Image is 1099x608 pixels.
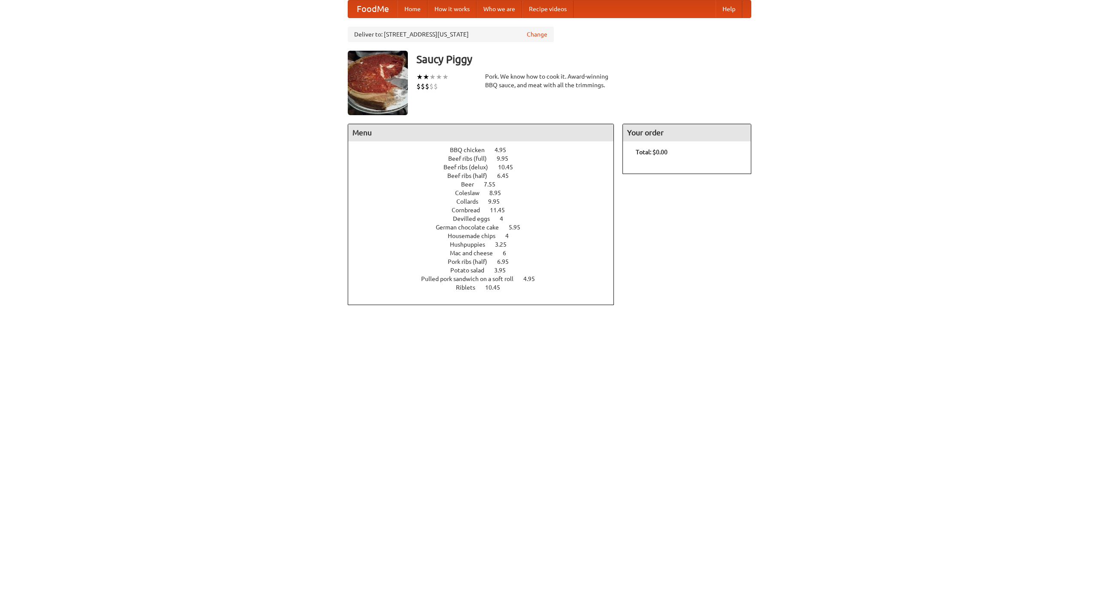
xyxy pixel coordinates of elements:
h4: Menu [348,124,613,141]
a: Who we are [477,0,522,18]
span: 6.95 [497,258,517,265]
a: Beef ribs (half) 6.45 [447,172,525,179]
li: $ [434,82,438,91]
a: Recipe videos [522,0,574,18]
span: Beef ribs (delux) [443,164,497,171]
li: ★ [416,72,423,82]
a: BBQ chicken 4.95 [450,147,522,153]
li: ★ [442,72,449,82]
span: Cornbread [452,207,489,214]
span: BBQ chicken [450,147,493,153]
span: Riblets [456,284,484,291]
span: German chocolate cake [436,224,507,231]
a: Cornbread 11.45 [452,207,521,214]
a: Beef ribs (delux) 10.45 [443,164,529,171]
li: ★ [436,72,442,82]
span: 10.45 [485,284,509,291]
span: Beer [461,181,483,188]
div: Deliver to: [STREET_ADDRESS][US_STATE] [348,27,554,42]
span: 6 [503,250,515,257]
span: 7.55 [484,181,504,188]
h3: Saucy Piggy [416,51,751,68]
span: 4 [500,215,512,222]
li: $ [416,82,421,91]
span: 10.45 [498,164,522,171]
li: $ [425,82,429,91]
span: 4.95 [495,147,515,153]
a: Riblets 10.45 [456,284,516,291]
span: 8.95 [489,189,510,196]
span: Potato salad [450,267,493,274]
span: 9.95 [497,155,517,162]
a: Beef ribs (full) 9.95 [448,155,524,162]
a: Collards 9.95 [456,198,516,205]
div: Pork. We know how to cook it. Award-winning BBQ sauce, and meat with all the trimmings. [485,72,614,89]
a: FoodMe [348,0,398,18]
span: Coleslaw [455,189,488,196]
span: 9.95 [488,198,508,205]
a: How it works [428,0,477,18]
a: Help [716,0,742,18]
a: Potato salad 3.95 [450,267,522,274]
li: $ [429,82,434,91]
span: 3.25 [495,241,515,248]
a: Coleslaw 8.95 [455,189,517,196]
span: Housemade chips [448,232,504,239]
b: Total: $0.00 [636,149,668,156]
span: 3.95 [494,267,514,274]
li: $ [421,82,425,91]
img: angular.jpg [348,51,408,115]
a: Pulled pork sandwich on a soft roll 4.95 [421,275,551,282]
h4: Your order [623,124,751,141]
span: 6.45 [497,172,517,179]
span: Collards [456,198,487,205]
span: 4.95 [523,275,543,282]
span: 4 [505,232,517,239]
a: Beer 7.55 [461,181,511,188]
a: German chocolate cake 5.95 [436,224,536,231]
span: Mac and cheese [450,250,501,257]
span: Beef ribs (full) [448,155,495,162]
a: Mac and cheese 6 [450,250,522,257]
span: Pulled pork sandwich on a soft roll [421,275,522,282]
a: Change [527,30,547,39]
span: Hushpuppies [450,241,494,248]
span: Pork ribs (half) [448,258,496,265]
a: Devilled eggs 4 [453,215,519,222]
a: Housemade chips 4 [448,232,525,239]
a: Pork ribs (half) 6.95 [448,258,525,265]
a: Hushpuppies 3.25 [450,241,522,248]
a: Home [398,0,428,18]
span: 11.45 [490,207,513,214]
li: ★ [429,72,436,82]
span: Beef ribs (half) [447,172,496,179]
li: ★ [423,72,429,82]
span: Devilled eggs [453,215,498,222]
span: 5.95 [509,224,529,231]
